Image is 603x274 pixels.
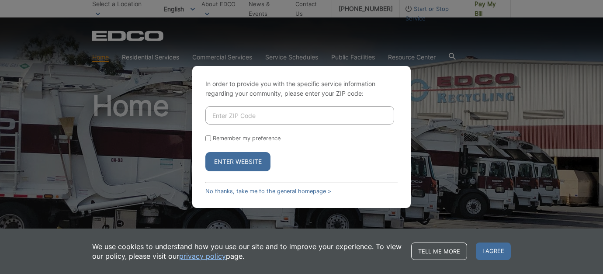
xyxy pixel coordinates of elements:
[411,243,467,260] a: Tell me more
[92,242,402,261] p: We use cookies to understand how you use our site and to improve your experience. To view our pol...
[205,152,270,171] button: Enter Website
[213,135,281,142] label: Remember my preference
[179,251,226,261] a: privacy policy
[476,243,511,260] span: I agree
[205,188,331,194] a: No thanks, take me to the general homepage >
[205,106,394,125] input: Enter ZIP Code
[205,79,398,98] p: In order to provide you with the specific service information regarding your community, please en...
